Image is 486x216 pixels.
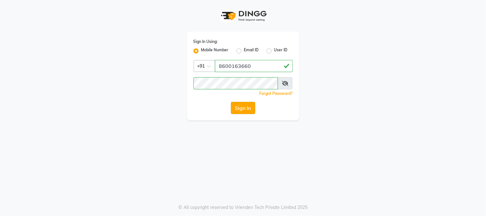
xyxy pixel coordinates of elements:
button: Sign In [231,102,255,114]
img: logo1.svg [218,6,269,25]
label: Sign In Using: [194,39,218,45]
a: Forgot Password? [259,91,293,96]
input: Username [194,77,278,89]
label: Email ID [244,47,259,55]
label: Mobile Number [201,47,229,55]
input: Username [215,60,293,72]
label: User ID [274,47,288,55]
